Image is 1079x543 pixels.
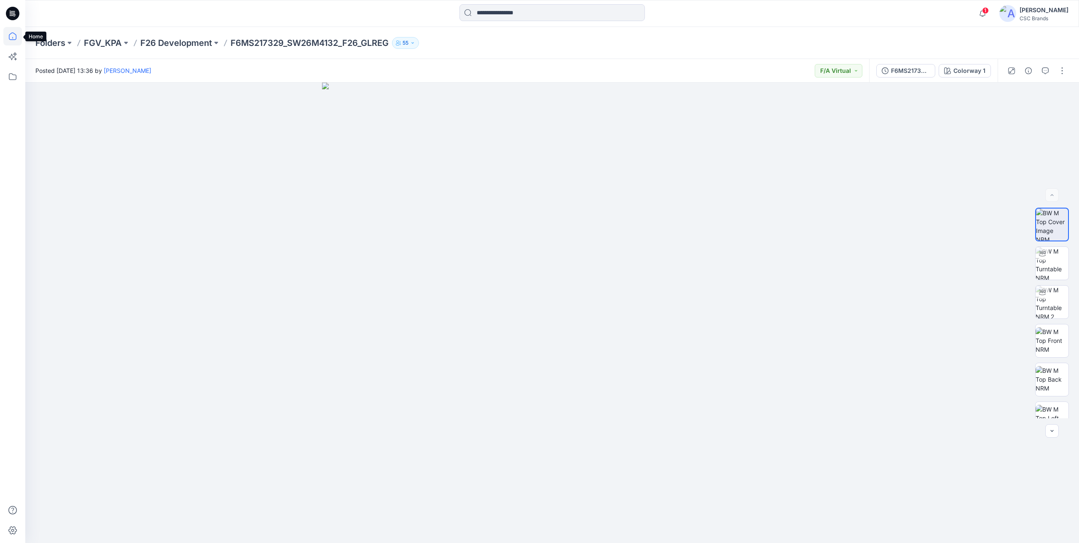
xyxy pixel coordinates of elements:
img: BW M Top Turntable NRM [1036,247,1068,280]
img: avatar [999,5,1016,22]
a: F26 Development [140,37,212,49]
a: Folders [35,37,65,49]
img: BW M Top Cover Image NRM [1036,209,1068,241]
div: F6MS217329_SW26M4132_F26_GLREG_VP1 [891,66,930,75]
div: CSC Brands [1020,15,1068,21]
button: Colorway 1 [939,64,991,78]
a: [PERSON_NAME] [104,67,151,74]
a: FGV_KPA [84,37,122,49]
p: F6MS217329_SW26M4132_F26_GLREG [231,37,389,49]
button: Details [1022,64,1035,78]
span: Posted [DATE] 13:36 by [35,66,151,75]
img: BW M Top Back NRM [1036,366,1068,393]
div: [PERSON_NAME] [1020,5,1068,15]
span: 1 [982,7,989,14]
img: BW M Top Turntable NRM 2 [1036,286,1068,318]
img: eyJhbGciOiJIUzI1NiIsImtpZCI6IjAiLCJzbHQiOiJzZXMiLCJ0eXAiOiJKV1QifQ.eyJkYXRhIjp7InR5cGUiOiJzdG9yYW... [322,83,783,543]
button: F6MS217329_SW26M4132_F26_GLREG_VP1 [876,64,935,78]
div: Colorway 1 [953,66,985,75]
p: 55 [403,38,408,48]
img: BW M Top Left NRM [1036,405,1068,431]
img: BW M Top Front NRM [1036,327,1068,354]
button: 55 [392,37,419,49]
